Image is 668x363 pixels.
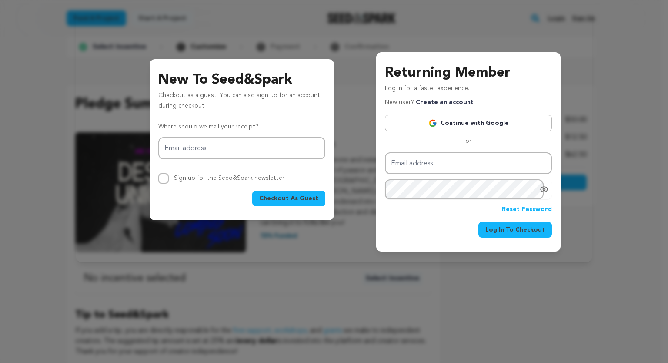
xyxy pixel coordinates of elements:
[385,97,474,108] p: New user?
[428,119,437,128] img: Google logo
[385,63,552,84] h3: Returning Member
[385,115,552,131] a: Continue with Google
[502,205,552,215] a: Reset Password
[158,91,325,115] p: Checkout as a guest. You can also sign up for an account during checkout.
[259,194,318,203] span: Checkout As Guest
[158,137,325,159] input: Email address
[158,70,325,91] h3: New To Seed&Spark
[416,99,474,105] a: Create an account
[174,175,284,181] label: Sign up for the Seed&Spark newsletter
[385,84,552,97] p: Log in for a faster experience.
[385,152,552,175] input: Email address
[252,191,325,206] button: Checkout As Guest
[478,222,552,238] button: Log In To Checkout
[485,225,545,234] span: Log In To Checkout
[540,185,548,194] a: Show password as plain text. Warning: this will display your password on the screen.
[460,137,477,145] span: or
[158,122,325,132] p: Where should we mail your receipt?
